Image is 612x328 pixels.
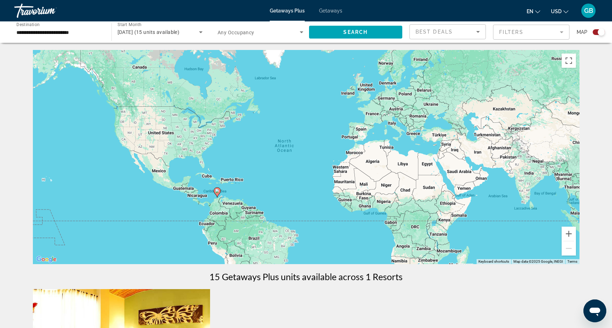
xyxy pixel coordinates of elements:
[583,299,606,322] iframe: Button to launch messaging window
[577,27,587,37] span: Map
[16,22,40,27] span: Destination
[118,22,141,27] span: Start Month
[218,30,254,35] span: Any Occupancy
[584,7,593,14] span: GB
[527,6,540,16] button: Change language
[416,27,480,36] mat-select: Sort by
[14,1,86,20] a: Travorium
[209,271,403,282] h1: 15 Getaways Plus units available across 1 Resorts
[343,29,368,35] span: Search
[562,54,576,68] button: Toggle fullscreen view
[118,29,180,35] span: [DATE] (15 units available)
[270,8,305,14] a: Getaways Plus
[309,26,403,39] button: Search
[319,8,342,14] a: Getaways
[579,3,598,18] button: User Menu
[35,255,58,264] a: Open this area in Google Maps (opens a new window)
[562,241,576,256] button: Zoom out
[35,255,58,264] img: Google
[493,24,569,40] button: Filter
[478,259,509,264] button: Keyboard shortcuts
[416,29,453,35] span: Best Deals
[562,227,576,241] button: Zoom in
[567,259,577,263] a: Terms (opens in new tab)
[527,9,533,14] span: en
[551,9,562,14] span: USD
[513,259,563,263] span: Map data ©2025 Google, INEGI
[551,6,568,16] button: Change currency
